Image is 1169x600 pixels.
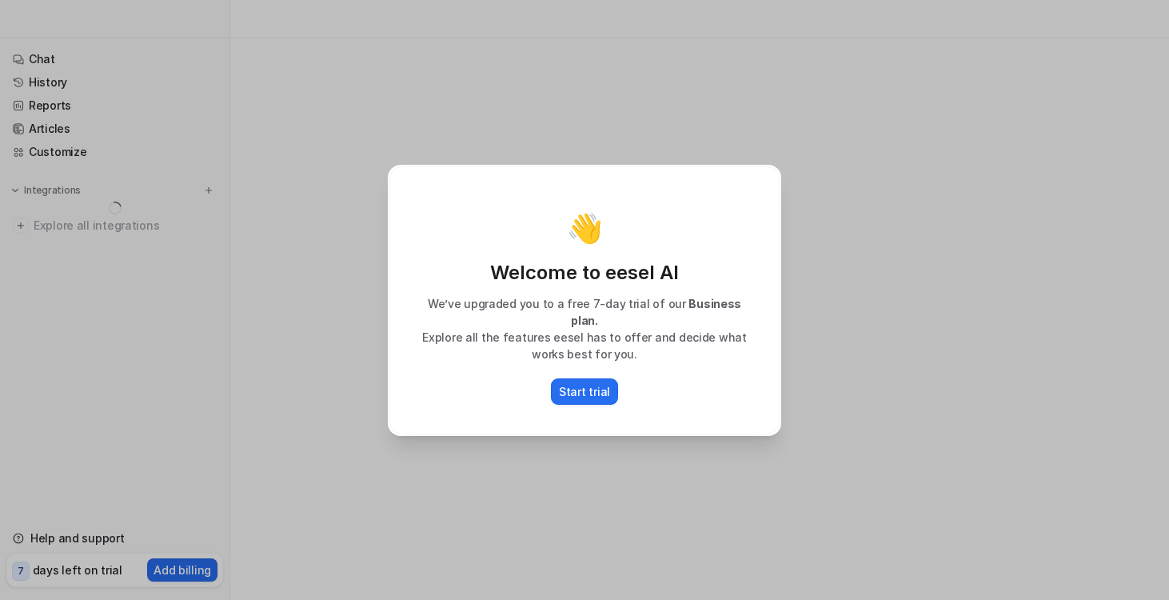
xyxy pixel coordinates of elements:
[567,212,603,244] p: 👋
[551,378,618,405] button: Start trial
[406,295,763,329] p: We’ve upgraded you to a free 7-day trial of our
[559,383,610,400] p: Start trial
[406,260,763,286] p: Welcome to eesel AI
[406,329,763,362] p: Explore all the features eesel has to offer and decide what works best for you.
